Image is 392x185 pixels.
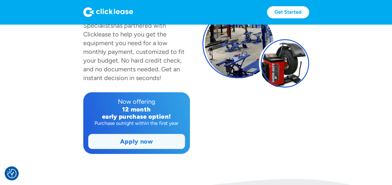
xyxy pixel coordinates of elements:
div: Purchase outright within the first year [88,120,185,126]
div: Now offering [88,97,185,106]
div: has partnered with Clicklease to help you get the equipment you need for a low monthly payment, c... [83,22,185,82]
button: Consent Preferences [7,169,17,178]
img: Revisit consent button [7,169,17,178]
a: Apply now [89,134,185,149]
div: early purchase option! [88,113,185,120]
a: Get Started [267,6,309,18]
img: Logo [83,7,133,17]
div: 12 month [88,106,185,113]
